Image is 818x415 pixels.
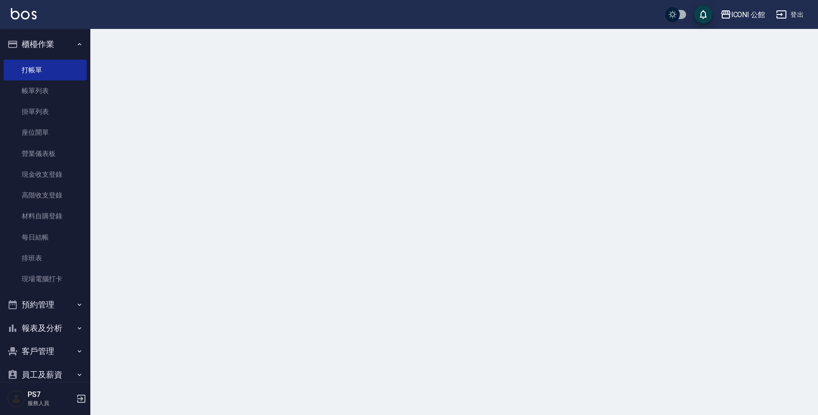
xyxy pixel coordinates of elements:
a: 高階收支登錄 [4,185,87,206]
a: 打帳單 [4,60,87,80]
button: 報表及分析 [4,316,87,340]
p: 服務人員 [28,399,74,407]
a: 現金收支登錄 [4,164,87,185]
div: ICONI 公館 [731,9,766,20]
a: 帳單列表 [4,80,87,101]
img: Person [7,390,25,408]
button: 櫃檯作業 [4,33,87,56]
a: 營業儀表板 [4,143,87,164]
a: 排班表 [4,248,87,269]
button: save [694,5,712,24]
button: ICONI 公館 [717,5,769,24]
button: 預約管理 [4,293,87,316]
a: 座位開單 [4,122,87,143]
img: Logo [11,8,37,19]
a: 掛單列表 [4,101,87,122]
button: 登出 [772,6,807,23]
button: 員工及薪資 [4,363,87,387]
a: 材料自購登錄 [4,206,87,226]
a: 每日結帳 [4,227,87,248]
a: 現場電腦打卡 [4,269,87,289]
button: 客戶管理 [4,340,87,363]
h5: PS7 [28,390,74,399]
